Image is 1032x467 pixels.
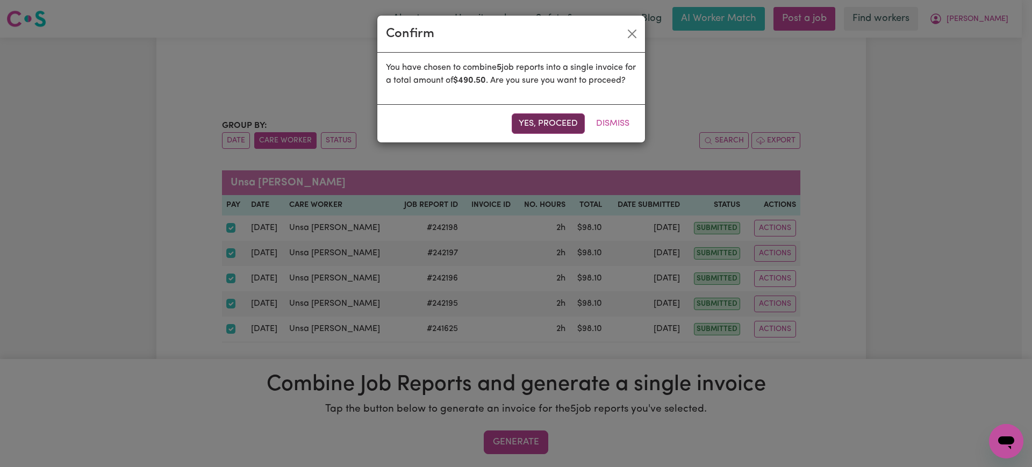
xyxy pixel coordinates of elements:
[623,25,641,42] button: Close
[453,76,486,85] b: $ 490.50
[589,113,636,134] button: Dismiss
[497,63,501,72] b: 5
[512,113,585,134] button: Yes, proceed
[386,63,636,85] span: You have chosen to combine job reports into a single invoice for a total amount of . Are you sure...
[386,24,434,44] div: Confirm
[989,424,1023,458] iframe: Button to launch messaging window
